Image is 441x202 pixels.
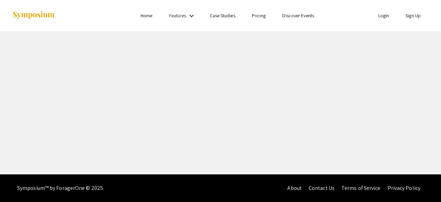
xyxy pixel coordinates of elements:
a: Privacy Policy [388,184,420,192]
a: Discover Events [282,12,314,19]
a: Home [141,12,152,19]
a: Login [378,12,389,19]
a: Features [169,12,186,19]
mat-icon: Expand Features list [187,12,196,20]
a: About [287,184,302,192]
a: Case Studies [210,12,235,19]
img: Symposium by ForagerOne [12,11,55,20]
div: Symposium™ by ForagerOne © 2025 [17,174,103,202]
a: Sign Up [406,12,421,19]
a: Terms of Service [341,184,381,192]
a: Pricing [252,12,266,19]
a: Contact Us [309,184,335,192]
